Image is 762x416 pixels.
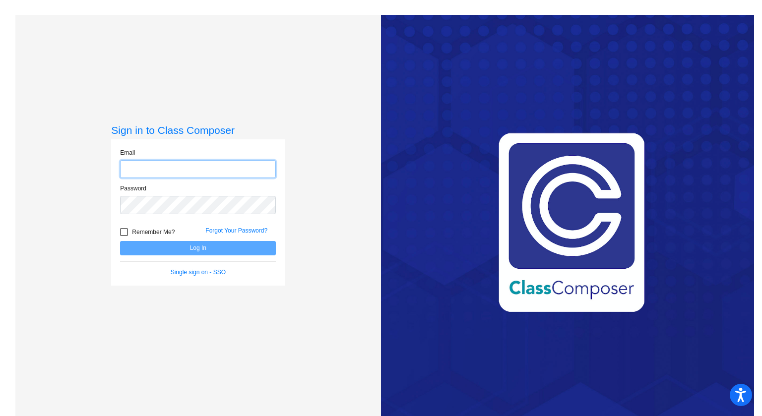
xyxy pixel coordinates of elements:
button: Log In [120,241,276,255]
label: Password [120,184,146,193]
h3: Sign in to Class Composer [111,124,285,136]
span: Remember Me? [132,226,175,238]
label: Email [120,148,135,157]
a: Forgot Your Password? [205,227,267,234]
a: Single sign on - SSO [171,269,226,276]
